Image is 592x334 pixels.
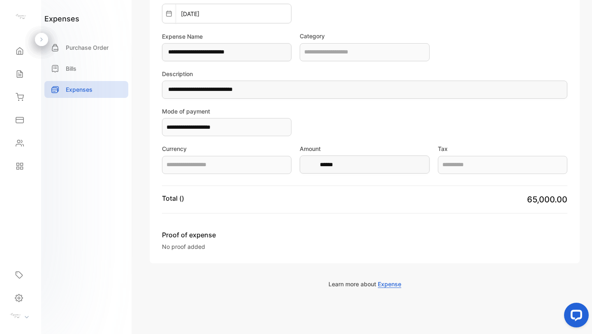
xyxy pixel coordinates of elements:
[44,81,128,98] a: Expenses
[44,39,128,56] a: Purchase Order
[176,9,204,18] p: [DATE]
[9,310,21,322] img: profile
[557,299,592,334] iframe: LiveChat chat widget
[150,280,580,288] p: Learn more about
[527,195,567,204] span: 65,000.00
[162,32,291,41] label: Expense Name
[162,144,291,153] label: Currency
[14,11,27,23] img: logo
[44,13,79,24] h1: expenses
[378,281,401,288] span: Expense
[66,85,92,94] p: Expenses
[300,144,429,153] label: Amount
[66,43,109,52] p: Purchase Order
[162,107,291,116] label: Mode of payment
[162,193,184,203] p: Total ()
[162,230,320,240] span: Proof of expense
[438,144,567,153] label: Tax
[44,60,128,77] a: Bills
[300,32,429,40] label: Category
[66,64,76,73] p: Bills
[162,243,205,250] span: No proof added
[162,70,567,78] label: Description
